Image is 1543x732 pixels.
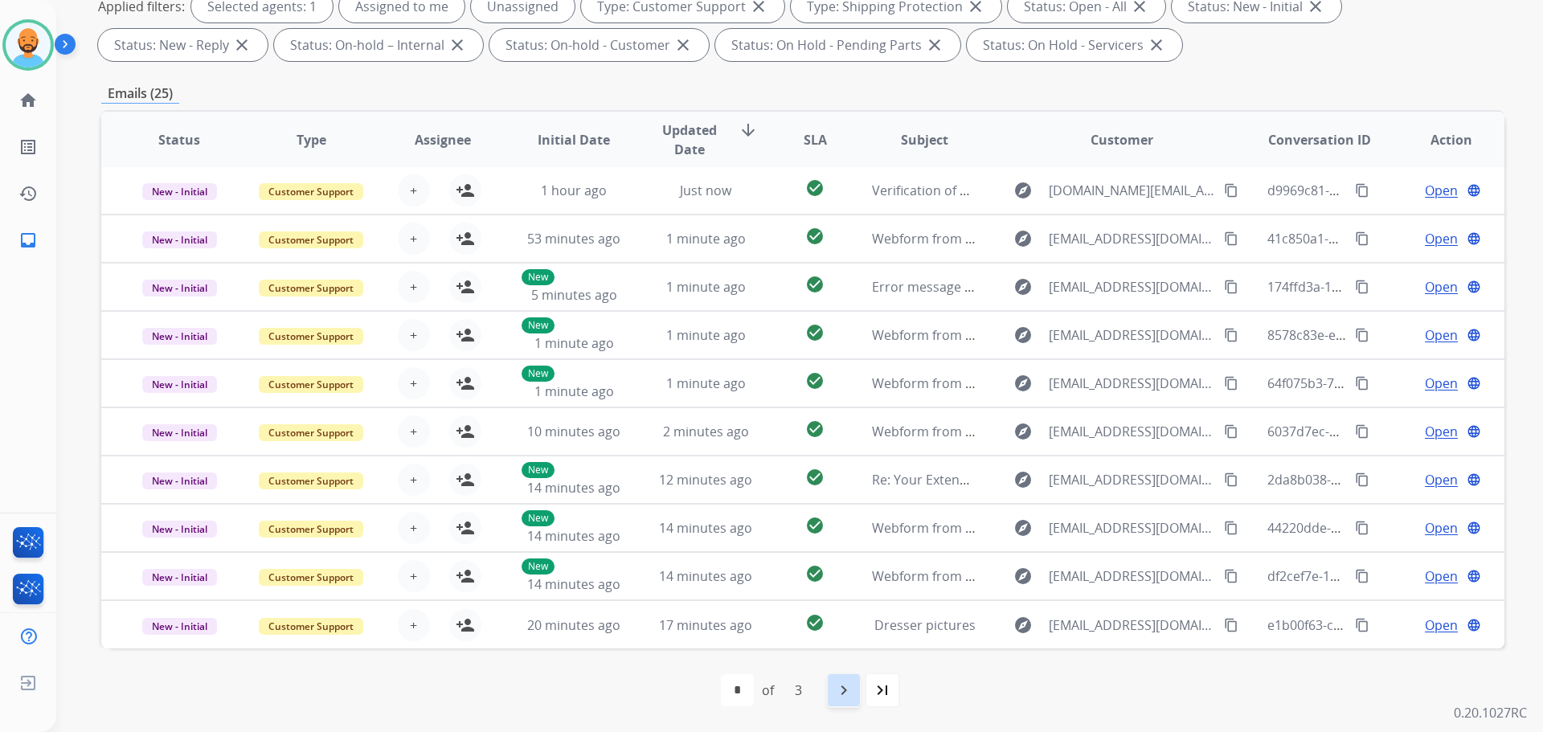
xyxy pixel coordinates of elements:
[142,424,217,441] span: New - Initial
[1267,423,1518,440] span: 6037d7ec-bb01-45ed-8834-228d49666644
[522,269,555,285] p: New
[1013,325,1033,345] mat-icon: explore
[522,510,555,526] p: New
[1224,569,1238,583] mat-icon: content_copy
[410,277,417,296] span: +
[805,371,825,391] mat-icon: check_circle
[666,278,746,296] span: 1 minute ago
[158,130,200,149] span: Status
[1355,183,1369,198] mat-icon: content_copy
[410,181,417,200] span: +
[1147,35,1166,55] mat-icon: close
[1425,422,1458,441] span: Open
[142,569,217,586] span: New - Initial
[18,231,38,250] mat-icon: inbox
[834,681,853,700] mat-icon: navigate_next
[1267,326,1508,344] span: 8578c83e-ef17-4d1a-b6c9-484a01c7389f
[1355,472,1369,487] mat-icon: content_copy
[1224,472,1238,487] mat-icon: content_copy
[872,471,1111,489] span: Re: Your Extend claim is being reviewed
[1224,328,1238,342] mat-icon: content_copy
[739,121,758,140] mat-icon: arrow_downward
[1049,422,1214,441] span: [EMAIL_ADDRESS][DOMAIN_NAME]
[1049,470,1214,489] span: [EMAIL_ADDRESS][DOMAIN_NAME]
[1425,229,1458,248] span: Open
[1467,280,1481,294] mat-icon: language
[666,230,746,247] span: 1 minute ago
[456,325,475,345] mat-icon: person_add
[1013,229,1033,248] mat-icon: explore
[659,616,752,634] span: 17 minutes ago
[1425,470,1458,489] span: Open
[1013,566,1033,586] mat-icon: explore
[1049,181,1214,200] span: [DOMAIN_NAME][EMAIL_ADDRESS][DOMAIN_NAME]
[456,422,475,441] mat-icon: person_add
[410,422,417,441] span: +
[1425,566,1458,586] span: Open
[410,518,417,538] span: +
[522,462,555,478] p: New
[527,423,620,440] span: 10 minutes ago
[1373,112,1504,168] th: Action
[1425,181,1458,200] span: Open
[259,472,363,489] span: Customer Support
[527,575,620,593] span: 14 minutes ago
[398,174,430,207] button: +
[522,558,555,575] p: New
[1425,277,1458,296] span: Open
[1355,569,1369,583] mat-icon: content_copy
[659,471,752,489] span: 12 minutes ago
[805,516,825,535] mat-icon: check_circle
[1425,374,1458,393] span: Open
[259,376,363,393] span: Customer Support
[659,567,752,585] span: 14 minutes ago
[1267,471,1518,489] span: 2da8b038-e9c7-4155-a413-1b64dd386673
[1013,470,1033,489] mat-icon: explore
[259,280,363,296] span: Customer Support
[398,271,430,303] button: +
[1224,376,1238,391] mat-icon: content_copy
[142,618,217,635] span: New - Initial
[653,121,726,159] span: Updated Date
[1091,130,1153,149] span: Customer
[456,229,475,248] mat-icon: person_add
[1267,182,1512,199] span: d9969c81-b2cc-4314-b8db-9902eb7ffb7e
[1467,618,1481,632] mat-icon: language
[872,182,1344,199] span: Verification of Employment and Salary Request Extend Inc Ref#68-1974 PMLLC
[872,423,1236,440] span: Webform from [EMAIL_ADDRESS][DOMAIN_NAME] on [DATE]
[1013,615,1033,635] mat-icon: explore
[456,518,475,538] mat-icon: person_add
[534,334,614,352] span: 1 minute ago
[142,472,217,489] span: New - Initial
[398,464,430,496] button: +
[410,470,417,489] span: +
[1049,374,1214,393] span: [EMAIL_ADDRESS][DOMAIN_NAME]
[663,423,749,440] span: 2 minutes ago
[142,183,217,200] span: New - Initial
[872,326,1236,344] span: Webform from [EMAIL_ADDRESS][DOMAIN_NAME] on [DATE]
[1267,567,1502,585] span: df2cef7e-16c0-4ab7-9eb4-fc553fcd1058
[142,280,217,296] span: New - Initial
[101,84,179,104] p: Emails (25)
[410,374,417,393] span: +
[872,278,1078,296] span: Error message when filing a claim.
[805,323,825,342] mat-icon: check_circle
[456,181,475,200] mat-icon: person_add
[967,29,1182,61] div: Status: On Hold - Servicers
[1355,328,1369,342] mat-icon: content_copy
[1224,280,1238,294] mat-icon: content_copy
[1467,183,1481,198] mat-icon: language
[398,609,430,641] button: +
[1267,230,1517,247] span: 41c850a1-d4d6-43d8-b711-5696a8a6c2b2
[456,374,475,393] mat-icon: person_add
[18,184,38,203] mat-icon: history
[456,615,475,635] mat-icon: person_add
[805,178,825,198] mat-icon: check_circle
[527,479,620,497] span: 14 minutes ago
[1013,422,1033,441] mat-icon: explore
[680,182,731,199] span: Just now
[538,130,610,149] span: Initial Date
[782,674,815,706] div: 3
[297,130,326,149] span: Type
[527,230,620,247] span: 53 minutes ago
